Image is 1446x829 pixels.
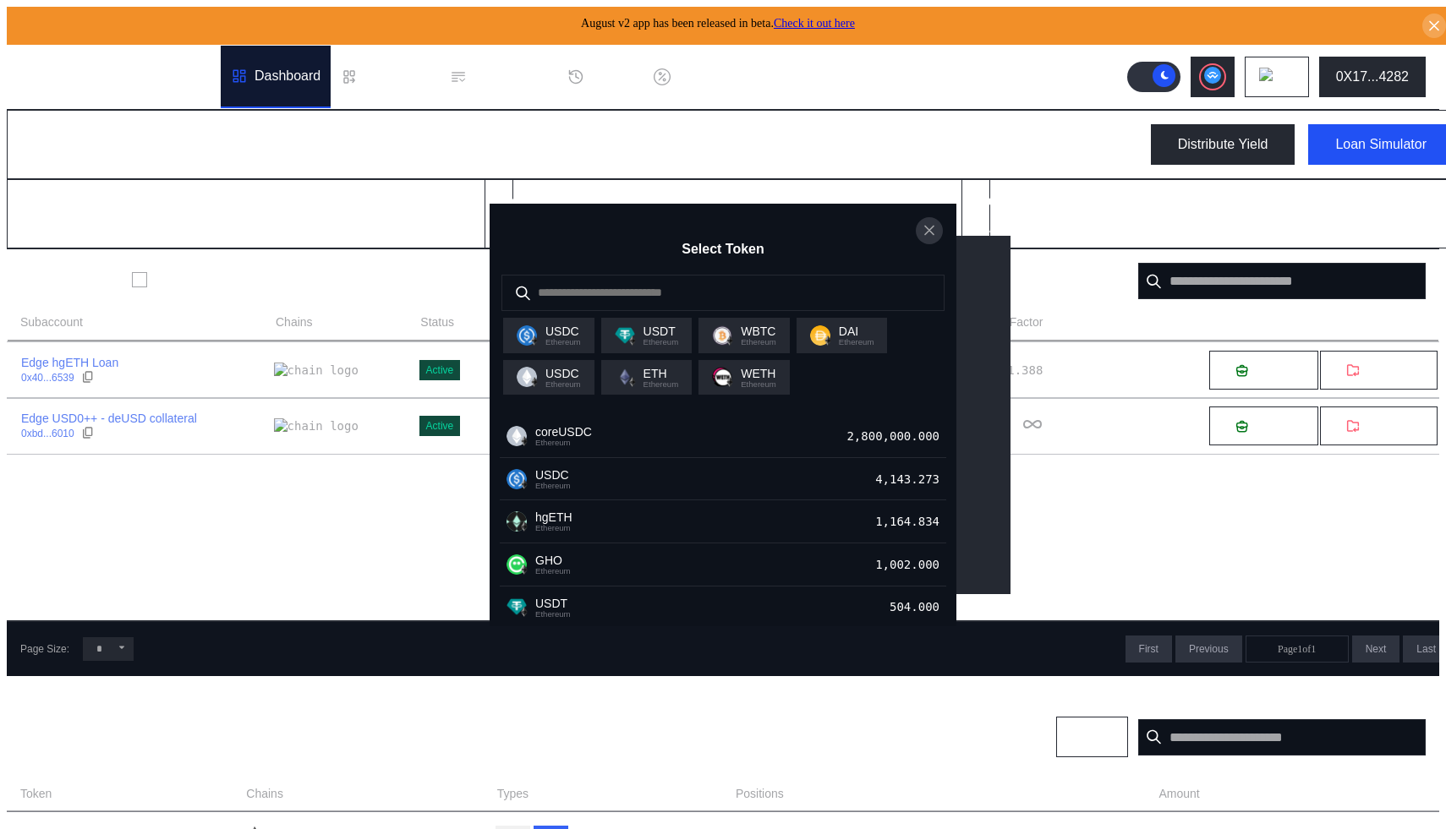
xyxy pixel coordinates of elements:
span: Ethereum [644,338,679,346]
h2: Total Balance [21,194,108,209]
span: Page 1 of 1 [1278,643,1316,656]
div: Permissions [474,69,547,85]
span: Types [497,785,529,803]
span: Previous [1189,643,1229,655]
div: USD [1115,214,1151,234]
span: USDC [545,367,581,380]
img: empty-token.png [517,367,537,387]
span: Subaccount [20,314,83,331]
div: 1,002.000 [875,554,946,575]
div: Edge hgETH Loan [21,355,118,370]
div: 0x40...6539 [21,372,74,384]
span: Ethereum [741,380,776,389]
span: Ethereum [535,567,571,575]
a: Check it out here [774,17,855,30]
span: Ethereum [839,338,874,346]
div: 504.000 [890,597,946,619]
img: svg+xml,%3c [519,564,529,575]
img: ethereum.png [615,367,635,387]
span: Last [1416,643,1436,655]
span: Chains [246,785,283,803]
span: Ethereum [545,380,581,389]
div: Positions [20,728,89,747]
img: usdc.png [507,469,527,489]
button: close modal [916,217,943,244]
span: Ethereum [535,610,571,619]
span: USDT [535,597,571,610]
div: Page Size: [20,643,69,655]
div: 0xbd...6010 [21,428,74,439]
span: USDC [545,325,581,338]
div: Loan Simulator [1335,137,1427,152]
div: 0X17...4282 [1336,69,1409,85]
span: First [1139,643,1158,655]
img: Tether.png [615,325,635,346]
img: svg+xml,%3c [725,377,735,387]
div: Loan Book [364,69,430,85]
span: Chain [1071,731,1097,743]
div: History [591,69,633,85]
span: DAI [839,325,874,338]
img: svg+xml,%3c [725,335,735,346]
img: weth.png [712,367,732,387]
img: svg+xml,%3c [519,436,529,446]
span: Chains [276,314,313,331]
img: chain logo [274,418,359,434]
span: hgETH [535,510,572,524]
div: Dashboard [255,68,320,84]
div: 1,164.834 [875,510,946,532]
div: Discount Factors [677,69,779,85]
img: Badge_Dai.png [810,325,830,346]
span: Ethereum [741,338,776,346]
span: coreUSDC [535,425,592,439]
span: USDT [644,325,679,338]
span: Next [1366,643,1387,655]
label: Show Closed Accounts [154,272,279,287]
span: WBTC [741,325,776,338]
div: USD [161,214,196,234]
img: wrapped_bitcoin_wbtc.png [712,325,732,346]
span: USDC [535,468,571,482]
span: WETH [741,367,776,380]
div: 4,143.273 [875,468,946,490]
img: usdc.png [517,325,537,346]
img: chain logo [274,363,359,378]
img: gho-token-logo.png [507,554,527,575]
img: svg+xml,%3c [519,607,529,617]
span: Ethereum [535,439,592,447]
span: GHO [535,554,571,567]
span: Ethereum [535,482,571,490]
span: Withdraw [1367,420,1411,433]
span: August v2 app has been released in beta. [581,17,855,30]
span: USD Value [1368,785,1426,803]
img: hgETH.png [507,511,527,532]
img: svg+xml,%3c [823,335,833,346]
span: Token [20,785,52,803]
img: svg+xml,%3c [627,377,638,387]
img: svg+xml,%3c [519,521,529,532]
span: Ethereum [644,380,679,389]
span: Deposit [1255,420,1291,433]
h2: Total Equity [976,194,1052,209]
img: svg+xml,%3c [529,377,540,387]
div: Active [426,364,454,376]
img: svg+xml,%3c [519,479,529,489]
span: Amount [1158,785,1199,803]
img: svg+xml,%3c [529,335,540,346]
h2: Total Debt [499,194,564,209]
img: empty-token.png [507,426,527,446]
img: Tether.png [507,597,527,617]
div: Distribute Yield [1178,137,1268,152]
span: Ethereum [535,524,572,532]
span: Status [420,314,454,331]
h2: Select Token [682,242,764,257]
span: ETH [644,367,679,380]
div: My Dashboard [21,129,177,161]
span: Ethereum [545,338,581,346]
span: Positions [736,785,784,803]
img: chain logo [1259,68,1278,86]
div: Subaccounts [20,271,118,291]
img: svg+xml,%3c [627,335,638,346]
div: 8,500,122.599 [21,214,154,234]
span: Deposit [1255,364,1291,377]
